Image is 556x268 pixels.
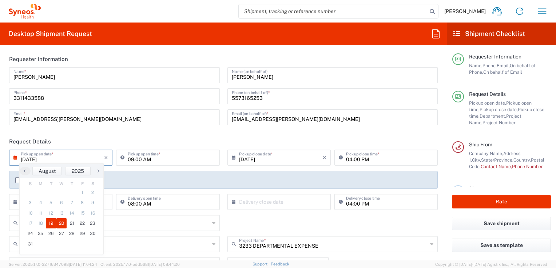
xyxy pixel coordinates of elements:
span: 13 [56,208,67,218]
span: [PERSON_NAME] [444,8,486,15]
th: weekday [36,180,46,187]
span: Ship From [469,142,492,147]
span: August [39,168,56,174]
span: 5 [46,198,56,208]
th: weekday [56,180,67,187]
th: weekday [25,180,36,187]
button: Save as template [452,239,551,252]
span: 16 [87,208,98,218]
span: 29 [77,228,88,239]
span: 15 [77,208,88,218]
span: Phone, [482,63,497,68]
span: 25 [36,228,46,239]
span: 9 [87,198,98,208]
span: Copyright © [DATE]-[DATE] Agistix Inc., All Rights Reserved [435,261,547,268]
span: Department, [480,113,506,119]
span: 19 [46,218,56,228]
span: 3 [25,198,36,208]
span: 4 [36,198,46,208]
span: Company Name, [469,151,503,156]
span: 24 [25,228,36,239]
span: 23 [87,218,98,228]
span: On behalf of Email [483,69,522,75]
span: Server: 2025.17.0-327f6347098 [9,262,97,267]
button: August [32,167,61,175]
h2: Request Details [9,138,51,145]
h2: Shipment Checklist [453,29,525,38]
span: 21 [67,218,77,228]
span: Email, [497,63,510,68]
th: weekday [77,180,88,187]
span: Request Details [469,91,506,97]
h2: Desktop Shipment Request [9,29,92,38]
h2: Requester Information [9,56,68,63]
span: › [93,166,104,175]
span: 31 [25,239,36,249]
span: 27 [56,228,67,239]
span: 28 [67,228,77,239]
input: Shipment, tracking or reference number [239,4,427,18]
th: weekday [67,180,77,187]
a: Feedback [271,262,289,266]
button: ‹ [20,167,31,175]
span: 22 [77,218,88,228]
span: Name, [469,63,482,68]
span: Pickup open date, [469,100,506,106]
span: Phone Number [512,164,543,169]
span: City, [472,157,481,163]
span: Ship To [469,186,486,191]
span: Project Number [482,120,516,125]
span: 18 [36,218,46,228]
span: 20 [56,218,67,228]
span: 30 [87,228,98,239]
span: 7 [67,198,77,208]
span: State/Province, [481,157,513,163]
span: 14 [67,208,77,218]
button: Save shipment [452,217,551,230]
span: 1 [77,187,88,198]
i: × [104,152,108,163]
span: 17 [25,218,36,228]
span: [DATE] 11:04:24 [69,262,97,267]
span: 12 [46,208,56,218]
span: 2025 [72,168,84,174]
span: 6 [56,198,67,208]
span: 10 [25,208,36,218]
th: weekday [87,180,98,187]
button: 2025 [65,167,91,175]
bs-datepicker-navigation-view: ​ ​ ​ [20,167,103,175]
button: › [92,167,103,175]
span: Client: 2025.17.0-5dd568f [100,262,180,267]
a: Support [253,262,271,266]
span: Pickup close date, [480,107,518,112]
span: 11 [36,208,46,218]
span: [DATE] 08:44:20 [149,262,180,267]
span: ‹ [19,166,30,175]
span: 26 [46,228,56,239]
span: Country, [513,157,531,163]
span: 2 [87,187,98,198]
button: Rate [452,195,551,208]
span: Requester Information [469,54,521,60]
i: × [322,152,326,163]
bs-datepicker-container: calendar [19,163,104,255]
span: 8 [77,198,88,208]
span: Contact Name, [481,164,512,169]
label: Schedule pickup [15,177,64,183]
th: weekday [46,180,56,187]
